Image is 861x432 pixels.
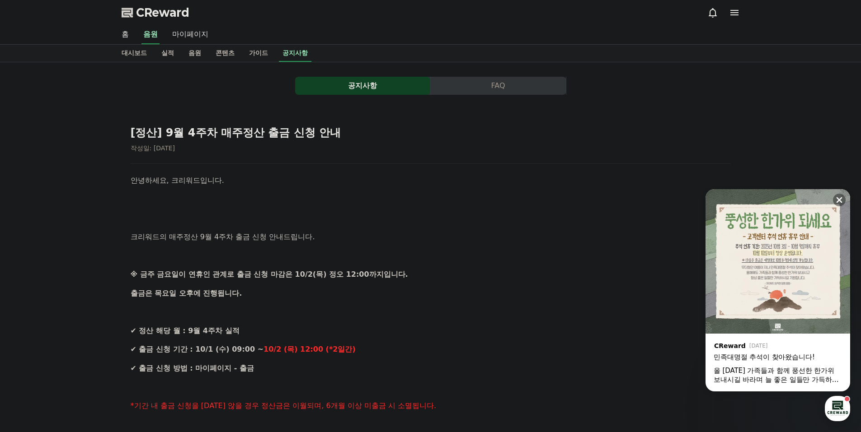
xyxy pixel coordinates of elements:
a: CReward [122,5,189,20]
span: *기간 내 출금 신청을 [DATE] 않을 경우 정산금은 이월되며, 6개월 이상 미출금 시 소멸됩니다. [131,401,437,410]
strong: 출금은 목요일 오후에 진행됩니다. [131,289,242,297]
strong: ✔ 정산 해당 월 : 9월 4주차 실적 [131,326,240,335]
a: 음원 [181,45,208,62]
a: 마이페이지 [165,25,216,44]
a: 음원 [141,25,160,44]
a: 홈 [114,25,136,44]
a: 대시보드 [114,45,154,62]
h2: [정산] 9월 4주차 매주정산 출금 신청 안내 [131,125,731,140]
strong: ※ 금주 금요일이 연휴인 관계로 출금 신청 마감은 10/2(목) 정오 12:00까지입니다. [131,270,408,279]
a: 실적 [154,45,181,62]
strong: ✔ 출금 신청 기간 : 10/1 (수) 09:00 ~ [131,345,264,353]
span: 작성일: [DATE] [131,144,175,152]
a: 콘텐츠 [208,45,242,62]
p: 안녕하세요, 크리워드입니다. [131,175,731,186]
p: 크리워드의 매주정산 9월 4주차 출금 신청 안내드립니다. [131,231,731,243]
a: 공지사항 [295,77,431,95]
strong: 10/2 (목) 12:00 [263,345,323,353]
a: 가이드 [242,45,275,62]
button: FAQ [431,77,566,95]
strong: ✔ 출금 신청 방법 : 마이페이지 - 출금 [131,364,254,372]
a: 공지사항 [279,45,311,62]
strong: (*2일간) [326,345,356,353]
span: CReward [136,5,189,20]
button: 공지사항 [295,77,430,95]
